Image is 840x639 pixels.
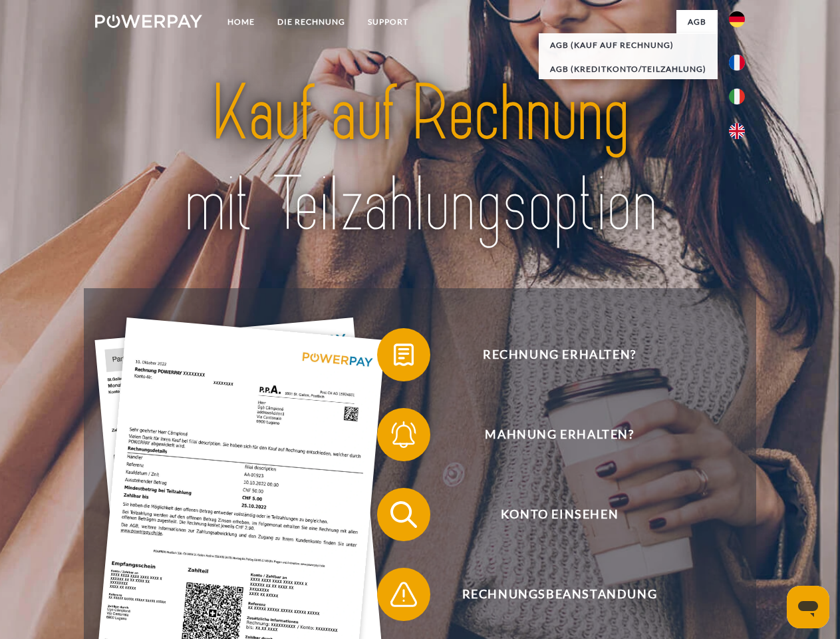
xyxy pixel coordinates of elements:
a: AGB (Kreditkonto/Teilzahlung) [539,57,718,81]
a: SUPPORT [356,10,420,34]
button: Rechnungsbeanstandung [377,568,723,621]
img: qb_bill.svg [387,338,420,371]
span: Rechnungsbeanstandung [396,568,722,621]
img: logo-powerpay-white.svg [95,15,202,28]
a: agb [676,10,718,34]
span: Mahnung erhalten? [396,408,722,461]
img: qb_bell.svg [387,418,420,451]
a: AGB (Kauf auf Rechnung) [539,33,718,57]
img: it [729,89,745,105]
img: title-powerpay_de.svg [127,64,713,255]
img: qb_search.svg [387,498,420,531]
iframe: Schaltfläche zum Öffnen des Messaging-Fensters [787,586,829,628]
button: Rechnung erhalten? [377,328,723,381]
a: Home [216,10,266,34]
button: Mahnung erhalten? [377,408,723,461]
span: Konto einsehen [396,488,722,541]
img: fr [729,55,745,71]
span: Rechnung erhalten? [396,328,722,381]
img: de [729,11,745,27]
button: Konto einsehen [377,488,723,541]
a: DIE RECHNUNG [266,10,356,34]
img: en [729,123,745,139]
img: qb_warning.svg [387,578,420,611]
